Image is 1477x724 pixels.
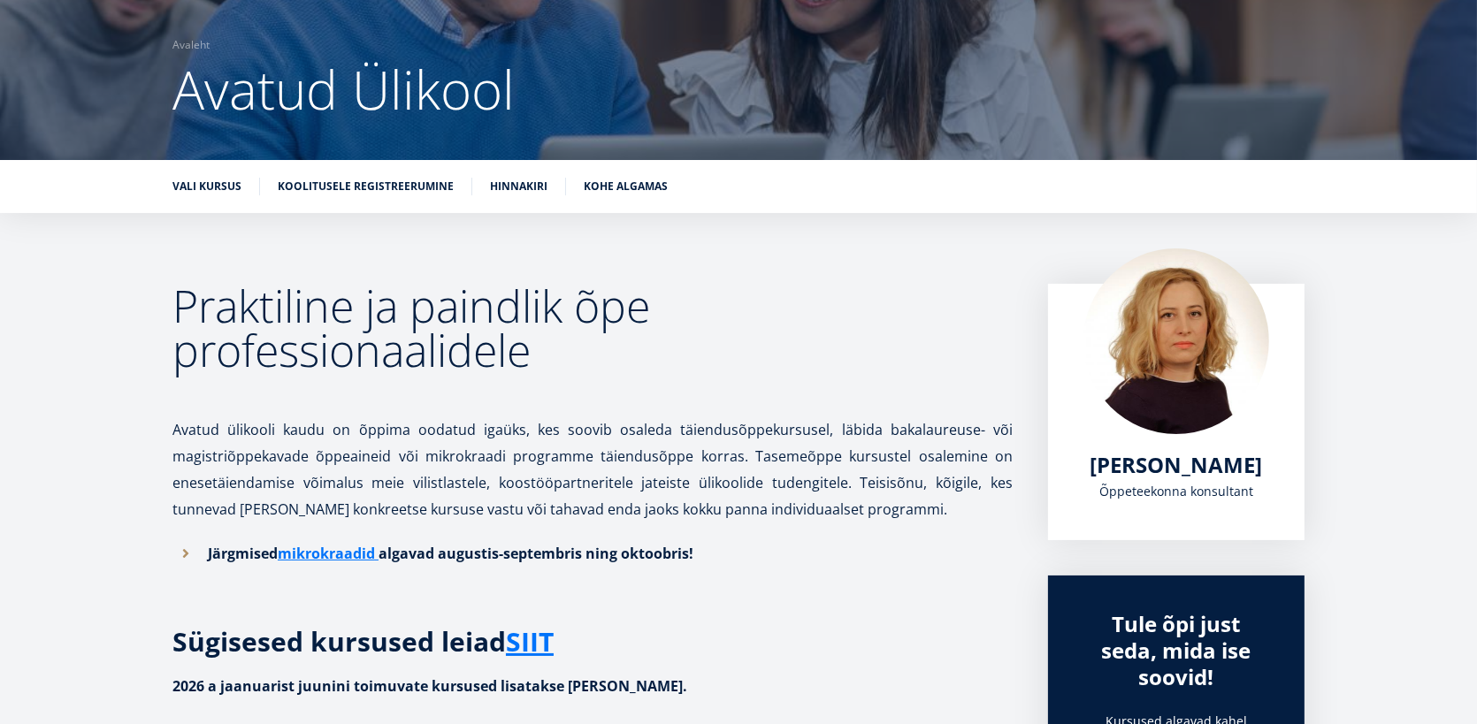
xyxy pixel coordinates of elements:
span: First name [420,1,476,17]
a: [PERSON_NAME] [1091,452,1263,478]
img: Kadri Osula Learning Journey Advisor [1083,248,1269,434]
a: Vali kursus [172,178,241,195]
a: Koolitusele registreerumine [278,178,454,195]
strong: Sügisesed kursused leiad [172,623,554,659]
span: Avatud Ülikool [172,53,515,126]
a: Hinnakiri [490,178,547,195]
a: m [278,540,292,567]
p: Avatud ülikooli kaudu on õppima oodatud igaüks, kes soovib osaleda täiendusõppekursusel, läbida b... [172,390,1013,522]
strong: Järgmised algavad augustis-septembris ning oktoobris! [208,544,693,563]
strong: 2026 a jaanuarist juunini toimuvate kursused lisatakse [PERSON_NAME]. [172,676,687,696]
h2: Praktiline ja paindlik õpe professionaalidele [172,284,1013,372]
a: Avaleht [172,36,210,54]
div: Õppeteekonna konsultant [1083,478,1269,505]
a: ikrokraadid [292,540,375,567]
div: Tule õpi just seda, mida ise soovid! [1083,611,1269,690]
a: Kohe algamas [584,178,668,195]
a: SIIT [506,629,554,655]
span: [PERSON_NAME] [1091,450,1263,479]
